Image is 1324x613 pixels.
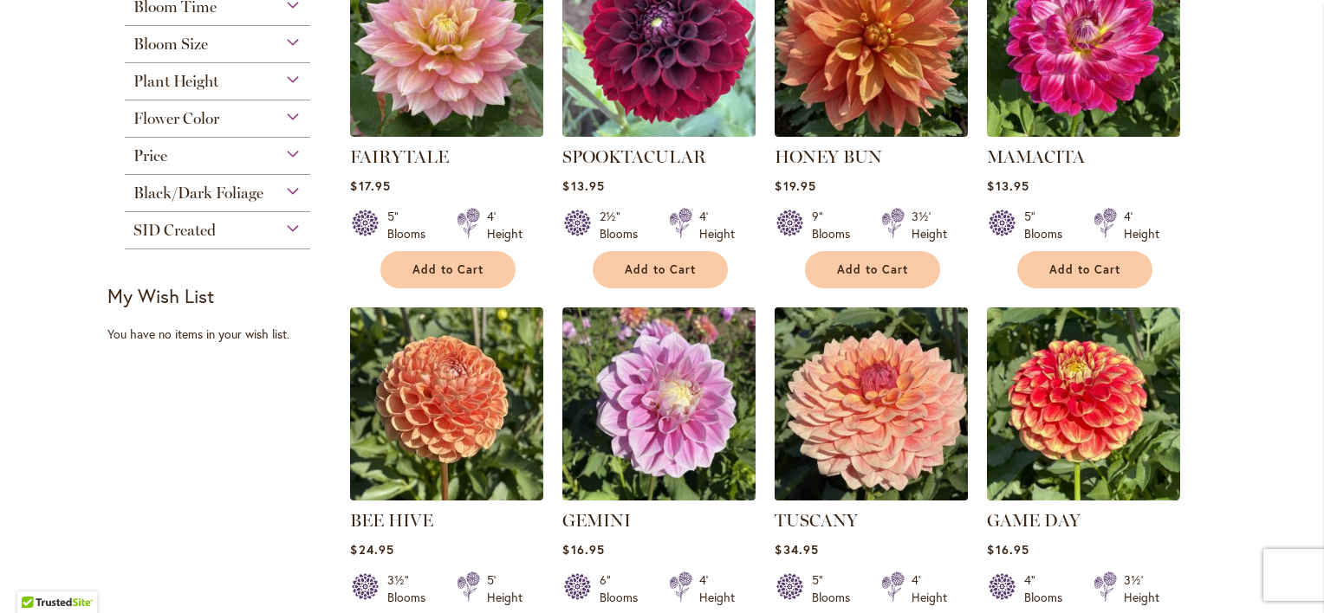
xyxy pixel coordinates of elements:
div: 2½" Blooms [600,208,648,242]
strong: My Wish List [107,283,214,308]
div: 4" Blooms [1024,571,1073,606]
span: $17.95 [350,177,390,194]
div: 4' Height [699,571,735,606]
span: $16.95 [562,541,604,558]
button: Add to Cart [380,251,516,288]
div: 5" Blooms [1024,208,1073,242]
img: TUSCANY [770,303,973,506]
a: Spooktacular [562,124,756,140]
span: Plant Height [133,72,218,91]
a: FAIRYTALE [350,146,449,167]
div: 3½' Height [1124,571,1159,606]
span: Add to Cart [625,262,696,277]
span: Price [133,146,167,165]
div: 4' Height [1124,208,1159,242]
span: Add to Cart [837,262,908,277]
div: 6" Blooms [600,571,648,606]
a: GEMINI [562,487,756,504]
div: 5" Blooms [812,571,860,606]
a: Honey Bun [775,124,968,140]
div: 5' Height [487,571,522,606]
a: GAME DAY [987,510,1081,531]
button: Add to Cart [1017,251,1152,288]
span: $24.95 [350,541,393,558]
span: Bloom Size [133,35,208,54]
a: Mamacita [987,124,1180,140]
a: SPOOKTACULAR [562,146,706,167]
span: Add to Cart [412,262,484,277]
div: 4' Height [487,208,522,242]
iframe: Launch Accessibility Center [13,552,62,600]
span: $16.95 [987,541,1029,558]
div: 4' Height [912,571,947,606]
a: HONEY BUN [775,146,882,167]
span: Add to Cart [1049,262,1120,277]
div: 3½" Blooms [387,571,436,606]
img: GAME DAY [987,307,1180,500]
div: 9" Blooms [812,208,860,242]
span: Black/Dark Foliage [133,184,263,203]
a: Fairytale [350,124,543,140]
span: SID Created [133,221,216,240]
button: Add to Cart [805,251,940,288]
img: BEE HIVE [350,307,543,500]
div: You have no items in your wish list. [107,326,339,343]
img: GEMINI [562,307,756,500]
a: BEE HIVE [350,510,433,531]
a: BEE HIVE [350,487,543,504]
span: $13.95 [562,177,604,194]
span: $13.95 [987,177,1029,194]
div: 5" Blooms [387,208,436,242]
span: $34.95 [775,541,818,558]
a: TUSCANY [775,510,858,531]
a: TUSCANY [775,487,968,504]
a: GAME DAY [987,487,1180,504]
div: 3½' Height [912,208,947,242]
span: Flower Color [133,109,219,128]
a: GEMINI [562,510,631,531]
button: Add to Cart [593,251,728,288]
span: $19.95 [775,177,815,194]
a: MAMACITA [987,146,1085,167]
div: 4' Height [699,208,735,242]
